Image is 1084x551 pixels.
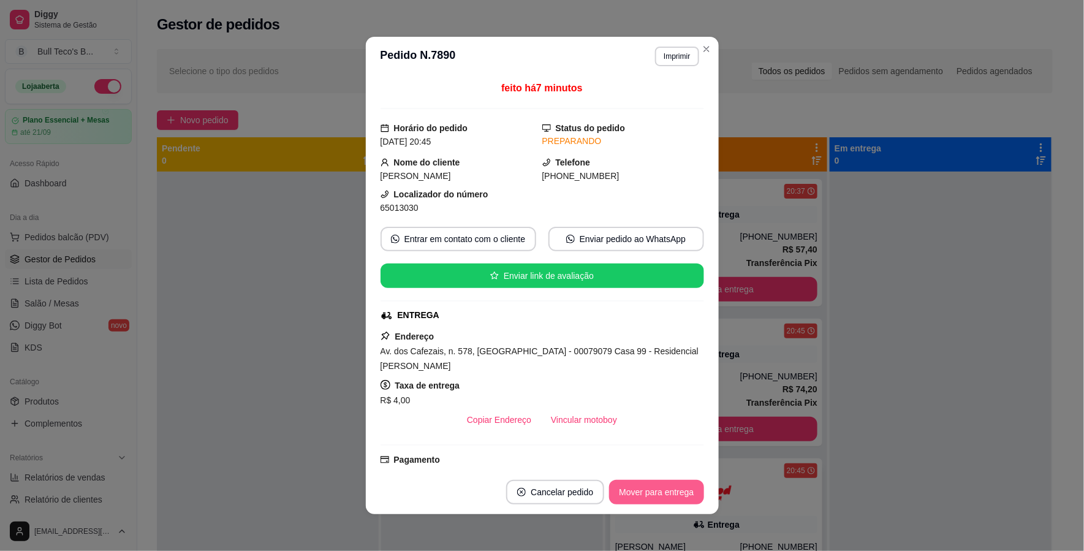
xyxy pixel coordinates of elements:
[490,272,499,280] span: star
[394,158,460,167] strong: Nome do cliente
[548,227,704,251] button: whats-appEnviar pedido ao WhatsApp
[542,158,551,167] span: phone
[697,39,716,59] button: Close
[398,309,439,322] div: ENTREGA
[501,83,582,93] span: feito há 7 minutos
[381,331,390,341] span: pushpin
[381,190,389,199] span: phone
[381,47,456,66] h3: Pedido N. 7890
[381,227,536,251] button: whats-appEntrar em contato com o cliente
[381,124,389,132] span: calendar
[395,381,460,390] strong: Taxa de entrega
[381,203,419,213] span: 65013030
[381,264,704,288] button: starEnviar link de avaliação
[381,158,389,167] span: user
[381,137,431,146] span: [DATE] 20:45
[395,332,434,341] strong: Endereço
[394,123,468,133] strong: Horário do pedido
[556,123,626,133] strong: Status do pedido
[391,235,400,243] span: whats-app
[541,408,627,432] button: Vincular motoboy
[457,408,541,432] button: Copiar Endereço
[381,346,699,371] span: Av. dos Cafezais, n. 578, [GEOGRAPHIC_DATA] - 00079079 Casa 99 - Residencial [PERSON_NAME]
[542,135,704,148] div: PREPARANDO
[609,480,703,504] button: Mover para entrega
[506,480,604,504] button: close-circleCancelar pedido
[381,395,411,405] span: R$ 4,00
[556,158,591,167] strong: Telefone
[566,235,575,243] span: whats-app
[394,189,488,199] strong: Localizador do número
[542,171,620,181] span: [PHONE_NUMBER]
[394,455,440,465] strong: Pagamento
[381,455,389,464] span: credit-card
[381,171,451,181] span: [PERSON_NAME]
[542,124,551,132] span: desktop
[517,488,526,496] span: close-circle
[381,380,390,390] span: dollar
[655,47,699,66] button: Imprimir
